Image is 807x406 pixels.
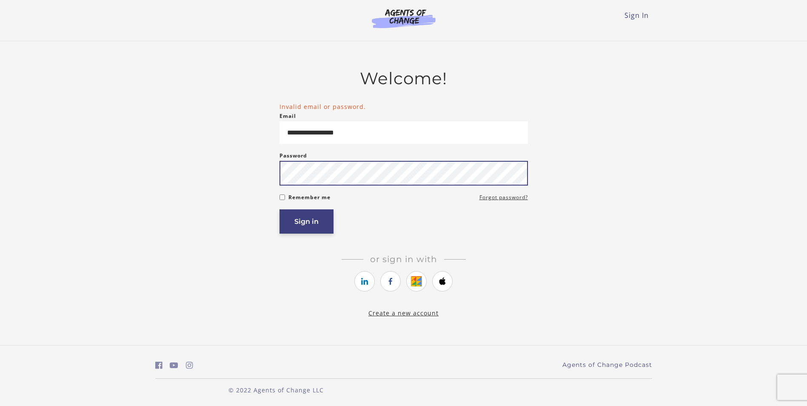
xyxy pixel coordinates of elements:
p: © 2022 Agents of Change LLC [155,386,397,395]
a: https://courses.thinkific.com/users/auth/facebook?ss%5Breferral%5D=&ss%5Buser_return_to%5D=&ss%5B... [380,271,401,292]
a: https://courses.thinkific.com/users/auth/google?ss%5Breferral%5D=&ss%5Buser_return_to%5D=&ss%5Bvi... [406,271,427,292]
i: https://www.instagram.com/agentsofchangeprep/ (Open in a new window) [186,361,193,369]
i: https://www.youtube.com/c/AgentsofChangeTestPrepbyMeaganMitchell (Open in a new window) [170,361,178,369]
label: Password [279,151,307,161]
a: https://www.instagram.com/agentsofchangeprep/ (Open in a new window) [186,359,193,372]
h2: Welcome! [279,69,528,89]
li: Invalid email or password. [279,102,528,111]
a: Create a new account [368,309,439,317]
a: https://courses.thinkific.com/users/auth/apple?ss%5Breferral%5D=&ss%5Buser_return_to%5D=&ss%5Bvis... [432,271,453,292]
a: Sign In [624,11,649,20]
span: Or sign in with [363,254,444,264]
a: https://courses.thinkific.com/users/auth/linkedin?ss%5Breferral%5D=&ss%5Buser_return_to%5D=&ss%5B... [354,271,375,292]
label: Email [279,111,296,121]
a: https://www.facebook.com/groups/aswbtestprep (Open in a new window) [155,359,163,372]
img: Agents of Change Logo [363,9,445,28]
a: Forgot password? [479,192,528,203]
button: Sign in [279,209,334,234]
a: Agents of Change Podcast [562,360,652,369]
i: https://www.facebook.com/groups/aswbtestprep (Open in a new window) [155,361,163,369]
label: Remember me [288,192,331,203]
a: https://www.youtube.com/c/AgentsofChangeTestPrepbyMeaganMitchell (Open in a new window) [170,359,178,372]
